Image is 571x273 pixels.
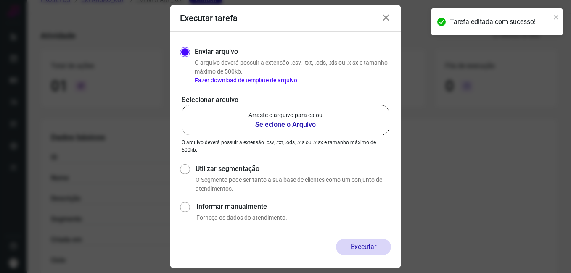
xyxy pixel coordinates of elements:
label: Enviar arquivo [195,47,238,57]
button: Executar [336,239,391,255]
label: Utilizar segmentação [196,164,391,174]
p: O arquivo deverá possuir a extensão .csv, .txt, .ods, .xls ou .xlsx e tamanho máximo de 500kb. [182,139,389,154]
a: Fazer download de template de arquivo [195,77,297,84]
p: Arraste o arquivo para cá ou [248,111,323,120]
b: Selecione o Arquivo [248,120,323,130]
div: Tarefa editada com sucesso! [450,17,551,27]
h3: Executar tarefa [180,13,238,23]
p: Selecionar arquivo [182,95,389,105]
label: Informar manualmente [196,202,391,212]
p: O Segmento pode ser tanto a sua base de clientes como um conjunto de atendimentos. [196,176,391,193]
p: O arquivo deverá possuir a extensão .csv, .txt, .ods, .xls ou .xlsx e tamanho máximo de 500kb. [195,58,391,85]
button: close [553,12,559,22]
p: Forneça os dados do atendimento. [196,213,391,222]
